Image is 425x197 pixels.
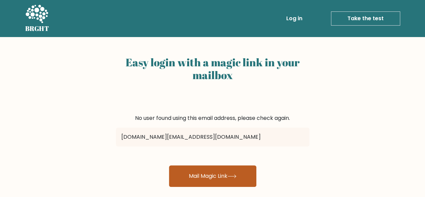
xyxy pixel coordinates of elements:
div: No user found using this email address, please check again. [116,114,309,122]
a: BRGHT [25,3,49,34]
button: Mail Magic Link [169,165,256,187]
h5: BRGHT [25,25,49,33]
input: Email [116,128,309,146]
a: Take the test [331,11,400,26]
h2: Easy login with a magic link in your mailbox [116,56,309,82]
a: Log in [284,12,305,25]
